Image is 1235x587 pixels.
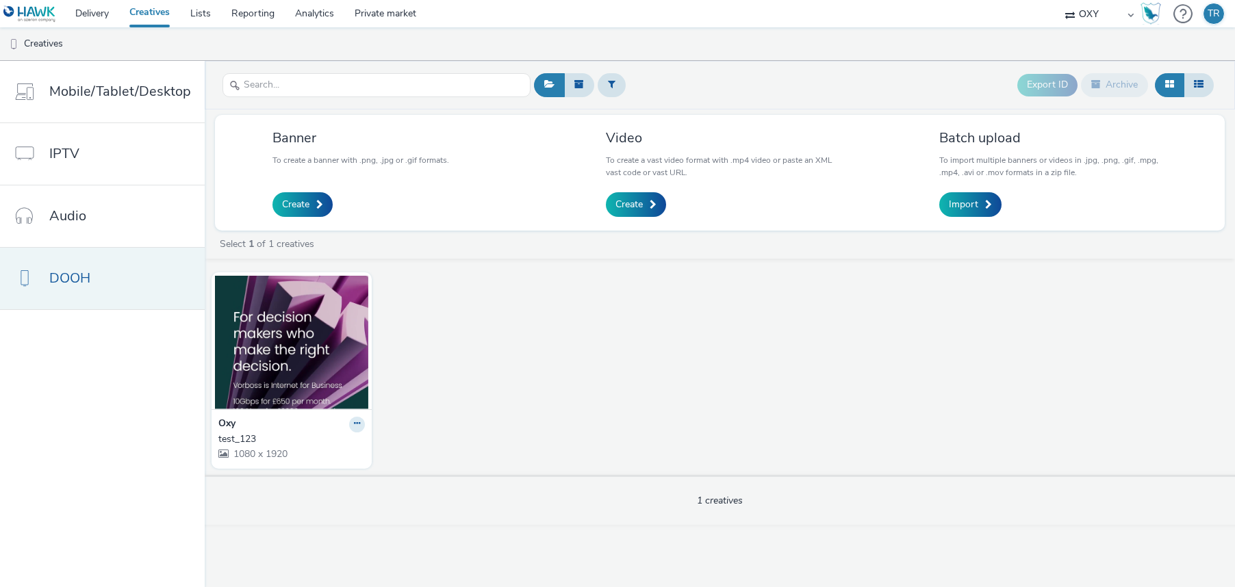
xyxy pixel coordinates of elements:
[606,129,833,147] h3: Video
[939,154,1167,179] p: To import multiple banners or videos in .jpg, .png, .gif, .mpg, .mp4, .avi or .mov formats in a z...
[272,192,333,217] a: Create
[218,432,365,446] a: test_123
[1141,3,1167,25] a: Hawk Academy
[606,192,666,217] a: Create
[1208,3,1220,24] div: TR
[232,447,288,460] span: 1080 x 1920
[282,198,309,211] span: Create
[222,73,531,97] input: Search...
[1155,73,1184,96] button: Grid
[939,192,1002,217] a: Import
[1081,73,1148,96] button: Archive
[3,5,56,23] img: undefined Logo
[272,129,449,147] h3: Banner
[939,129,1167,147] h3: Batch upload
[49,81,191,101] span: Mobile/Tablet/Desktop
[1017,74,1078,96] button: Export ID
[49,206,86,226] span: Audio
[697,494,743,507] span: 1 creatives
[606,154,833,179] p: To create a vast video format with .mp4 video or paste an XML vast code or vast URL.
[272,154,449,166] p: To create a banner with .png, .jpg or .gif formats.
[218,417,235,432] strong: Oxy
[49,268,90,288] span: DOOH
[249,237,254,250] strong: 1
[218,432,359,446] div: test_123
[218,237,320,250] a: Select of 1 creatives
[49,144,79,164] span: IPTV
[1141,3,1161,25] img: Hawk Academy
[7,38,21,51] img: dooh
[1184,73,1214,96] button: Table
[615,198,643,211] span: Create
[215,276,368,409] img: test_123 visual
[949,198,978,211] span: Import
